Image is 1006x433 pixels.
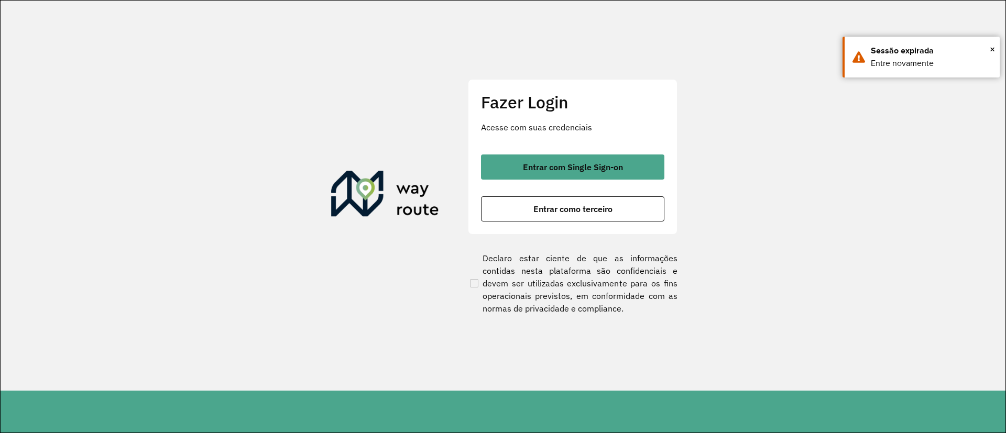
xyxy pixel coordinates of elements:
span: Entrar como terceiro [533,205,613,213]
span: Entrar com Single Sign-on [523,163,623,171]
div: Sessão expirada [871,45,992,57]
img: Roteirizador AmbevTech [331,171,439,221]
div: Entre novamente [871,57,992,70]
button: button [481,154,664,180]
h2: Fazer Login [481,92,664,112]
p: Acesse com suas credenciais [481,121,664,134]
button: button [481,196,664,221]
span: × [990,41,995,57]
label: Declaro estar ciente de que as informações contidas nesta plataforma são confidenciais e devem se... [468,252,677,315]
button: Close [990,41,995,57]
